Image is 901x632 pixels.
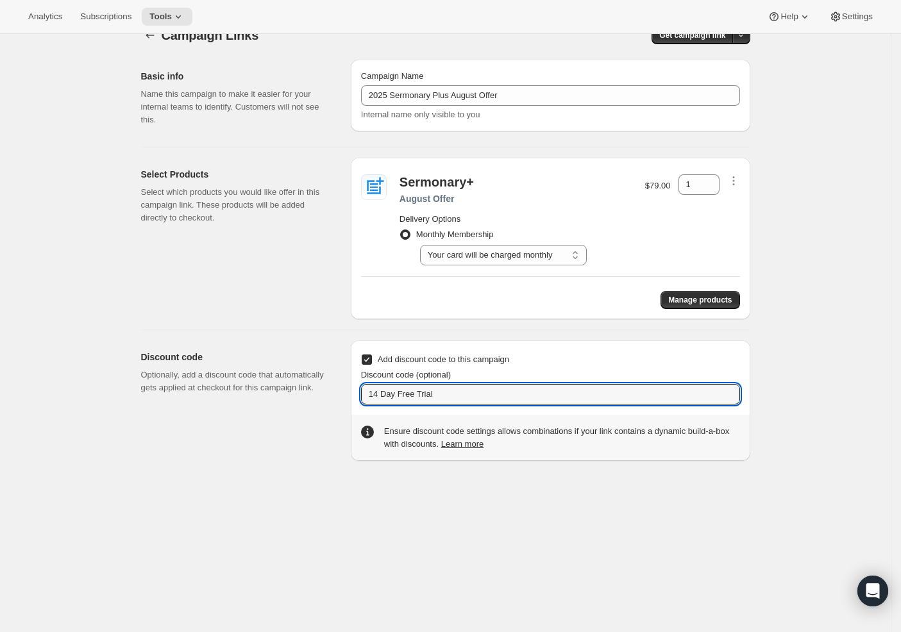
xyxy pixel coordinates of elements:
[652,26,733,44] button: Get campaign link
[441,439,484,449] a: Learn more
[162,28,259,42] span: Campaign Links
[842,12,873,22] span: Settings
[416,229,494,239] span: Monthly Membership
[384,425,740,451] div: Ensure discount code settings allows combinations if your link contains a dynamic build-a-box wit...
[361,85,740,106] input: Example: Seasonal campaign
[661,291,739,309] button: Manage products
[400,174,474,190] div: Sermonary+
[141,88,330,126] p: Name this campaign to make it easier for your internal teams to identify. Customers will not see ...
[28,12,62,22] span: Analytics
[141,351,330,363] h2: Discount code
[378,354,509,364] span: Add discount code to this campaign
[21,8,70,26] button: Analytics
[760,8,818,26] button: Help
[141,186,330,224] p: Select which products you would like offer in this campaign link. These products will be added di...
[361,71,424,81] span: Campaign Name
[857,576,888,606] div: Open Intercom Messenger
[821,8,880,26] button: Settings
[141,70,330,83] h2: Basic info
[361,174,387,200] img: August Offer
[141,369,330,394] p: Optionally, add a discount code that automatically gets applied at checkout for this campaign link.
[149,12,172,22] span: Tools
[361,384,740,404] input: Enter code
[645,179,671,192] p: $79.00
[361,370,451,379] span: Discount code (optional)
[72,8,139,26] button: Subscriptions
[400,192,632,205] div: August Offer
[361,110,480,119] span: Internal name only visible to you
[141,168,330,181] h2: Select Products
[659,30,725,40] span: Get campaign link
[142,8,192,26] button: Tools
[668,295,732,305] span: Manage products
[780,12,798,22] span: Help
[400,213,632,226] h2: Delivery Options
[80,12,131,22] span: Subscriptions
